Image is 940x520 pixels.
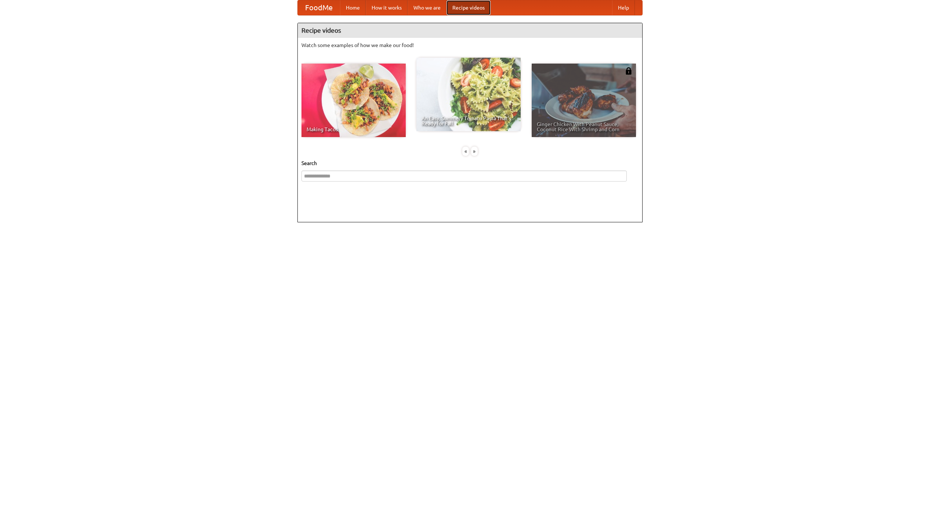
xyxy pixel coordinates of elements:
div: » [471,147,478,156]
a: Who we are [408,0,446,15]
a: An Easy, Summery Tomato Pasta That's Ready for Fall [416,58,521,131]
a: FoodMe [298,0,340,15]
a: Recipe videos [446,0,491,15]
h5: Search [301,159,639,167]
div: « [462,147,469,156]
a: Home [340,0,366,15]
p: Watch some examples of how we make our food! [301,42,639,49]
h4: Recipe videos [298,23,642,38]
span: Making Tacos [307,127,401,132]
span: An Easy, Summery Tomato Pasta That's Ready for Fall [422,116,516,126]
a: Making Tacos [301,64,406,137]
a: How it works [366,0,408,15]
img: 483408.png [625,67,632,75]
a: Help [612,0,635,15]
